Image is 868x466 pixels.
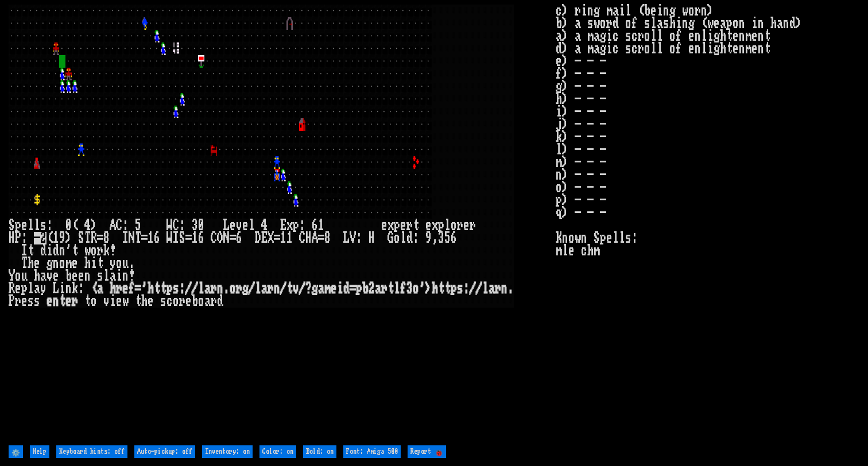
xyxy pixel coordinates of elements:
div: t [438,282,444,295]
div: o [15,270,21,282]
div: ! [110,244,116,257]
div: H [9,232,15,244]
div: o [116,257,122,270]
div: s [160,295,166,308]
div: h [141,295,148,308]
div: n [53,295,59,308]
div: A [312,232,318,244]
div: w [122,295,129,308]
div: n [217,282,223,295]
div: P [9,295,15,308]
div: u [21,270,28,282]
div: ( [72,219,78,232]
div: e [34,257,40,270]
div: h [28,257,34,270]
div: 3 [406,282,413,295]
div: 1 [192,232,198,244]
div: l [482,282,489,295]
div: 6 [451,232,457,244]
div: y [40,282,46,295]
div: L [343,232,350,244]
div: G [387,232,394,244]
div: 6 [198,232,204,244]
div: 8 [103,232,110,244]
div: x [387,219,394,232]
div: S [78,232,84,244]
div: r [211,295,217,308]
div: T [21,257,28,270]
div: m [324,282,331,295]
div: . [507,282,514,295]
div: : [78,282,84,295]
div: h [432,282,438,295]
div: r [72,295,78,308]
div: i [110,295,116,308]
div: S [9,219,15,232]
div: l [103,270,110,282]
input: Help [30,445,49,458]
div: r [236,282,242,295]
div: o [198,295,204,308]
div: / [470,282,476,295]
div: < [91,282,97,295]
div: . [129,257,135,270]
div: o [394,232,400,244]
input: Report 🐞 [408,445,446,458]
div: a [204,295,211,308]
div: a [97,282,103,295]
div: d [343,282,350,295]
div: 8 [324,232,331,244]
div: r [15,295,21,308]
div: l [34,219,40,232]
div: X [268,232,274,244]
div: : [21,232,28,244]
div: I [173,232,179,244]
div: 4 [261,219,268,232]
div: f [400,282,406,295]
div: R [91,232,97,244]
div: / [192,282,198,295]
div: A [110,219,116,232]
div: : [179,282,185,295]
div: I [21,244,28,257]
div: c [166,295,173,308]
div: : [46,219,53,232]
div: W [166,232,173,244]
div: a [318,282,324,295]
stats: c) ring mail (being worn) b) a sword of slashing (weapon in hand) a) a magic scroll of enlightenm... [556,5,859,442]
div: l [394,282,400,295]
div: 2 [369,282,375,295]
div: l [249,219,255,232]
div: e [331,282,337,295]
input: Color: on [259,445,296,458]
div: h [110,282,116,295]
div: ' [419,282,425,295]
div: o [91,295,97,308]
div: / [280,282,286,295]
div: p [438,219,444,232]
div: v [46,270,53,282]
div: t [28,244,34,257]
div: W [166,219,173,232]
div: e [72,257,78,270]
div: N [129,232,135,244]
div: g [312,282,318,295]
div: r [406,219,413,232]
div: s [28,295,34,308]
div: l [444,219,451,232]
div: C [299,232,305,244]
div: n [53,257,59,270]
div: s [34,295,40,308]
div: = [318,232,324,244]
div: e [46,295,53,308]
div: 1 [318,219,324,232]
div: H [305,232,312,244]
div: t [160,282,166,295]
div: T [135,232,141,244]
div: T [84,232,91,244]
div: x [286,219,293,232]
div: t [59,295,65,308]
div: w [84,244,91,257]
div: = [135,282,141,295]
div: l [28,282,34,295]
